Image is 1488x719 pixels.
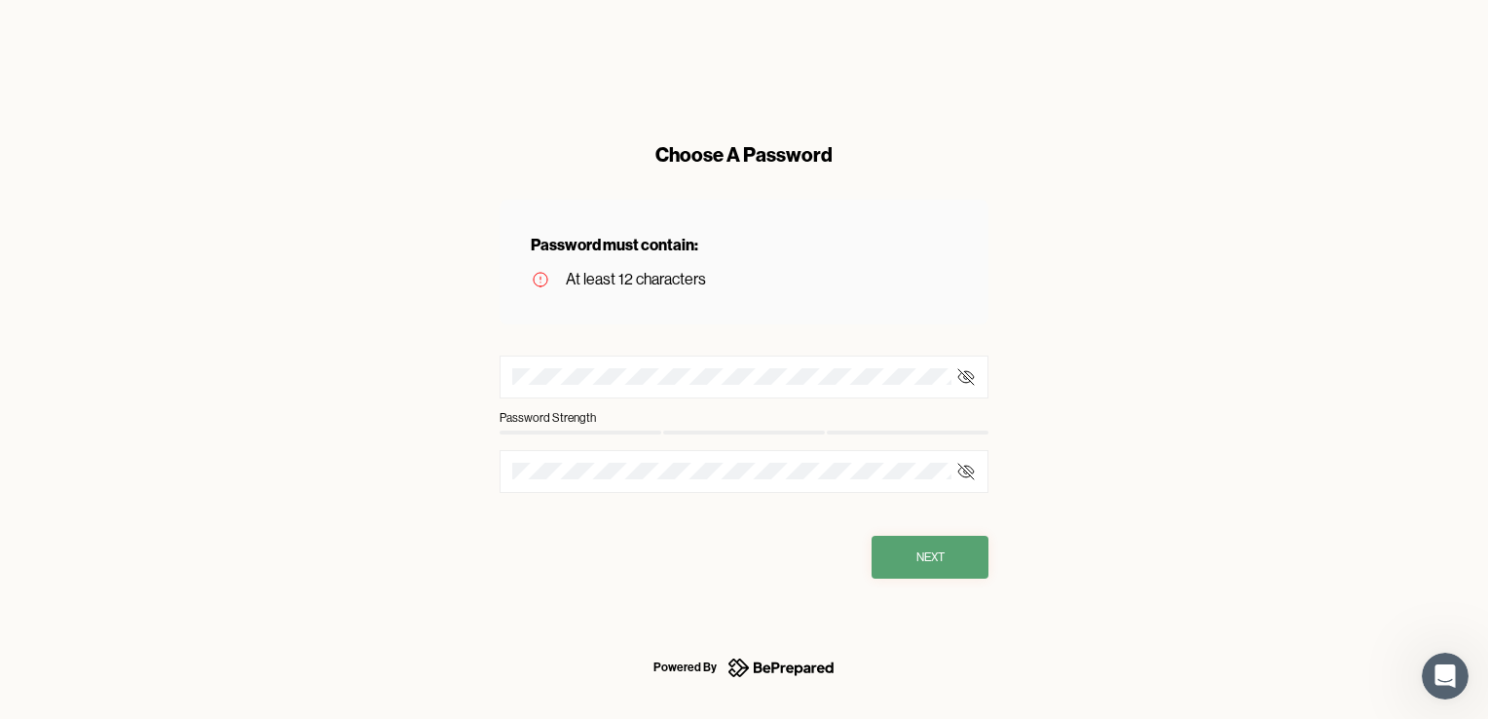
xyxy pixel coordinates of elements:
div: Next [916,548,945,567]
iframe: Intercom live chat [1422,653,1469,700]
button: Next [872,536,988,579]
div: Password must contain: [531,231,957,258]
div: At least 12 characters [566,266,706,293]
div: Powered By [653,656,717,679]
div: Password Strength [500,408,596,428]
div: Choose A Password [500,141,988,169]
